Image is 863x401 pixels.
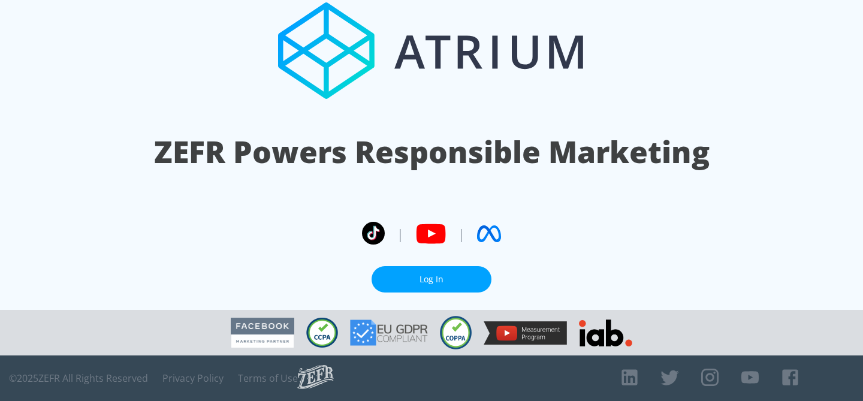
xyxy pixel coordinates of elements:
[350,319,428,346] img: GDPR Compliant
[306,318,338,348] img: CCPA Compliant
[162,372,224,384] a: Privacy Policy
[238,372,298,384] a: Terms of Use
[440,316,472,349] img: COPPA Compliant
[154,131,710,173] h1: ZEFR Powers Responsible Marketing
[397,225,404,243] span: |
[9,372,148,384] span: © 2025 ZEFR All Rights Reserved
[458,225,465,243] span: |
[484,321,567,345] img: YouTube Measurement Program
[372,266,491,293] a: Log In
[579,319,632,346] img: IAB
[231,318,294,348] img: Facebook Marketing Partner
